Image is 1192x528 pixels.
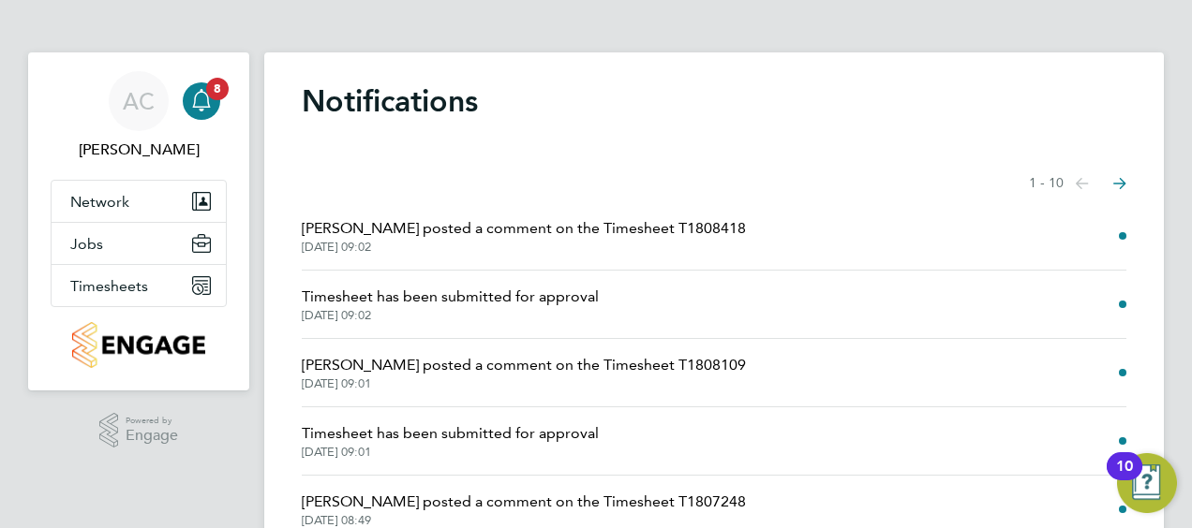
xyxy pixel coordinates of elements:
[51,139,227,161] span: Aurie Cox
[99,413,179,448] a: Powered byEngage
[1117,453,1177,513] button: Open Resource Center, 10 new notifications
[72,322,204,368] img: countryside-properties-logo-retina.png
[126,413,178,429] span: Powered by
[302,354,746,391] a: [PERSON_NAME] posted a comment on the Timesheet T1808109[DATE] 09:01
[183,71,220,131] a: 8
[123,89,155,113] span: AC
[302,82,1126,120] h1: Notifications
[302,491,746,513] span: [PERSON_NAME] posted a comment on the Timesheet T1807248
[51,322,227,368] a: Go to home page
[51,71,227,161] a: AC[PERSON_NAME]
[70,193,129,211] span: Network
[70,235,103,253] span: Jobs
[70,277,148,295] span: Timesheets
[1116,466,1133,491] div: 10
[1029,174,1064,193] span: 1 - 10
[28,52,249,390] nav: Main navigation
[52,181,226,222] button: Network
[302,286,599,323] a: Timesheet has been submitted for approval[DATE] 09:02
[126,428,178,444] span: Engage
[206,78,229,100] span: 8
[302,513,746,528] span: [DATE] 08:49
[52,223,226,264] button: Jobs
[52,265,226,306] button: Timesheets
[302,308,599,323] span: [DATE] 09:02
[302,445,599,460] span: [DATE] 09:01
[302,217,746,255] a: [PERSON_NAME] posted a comment on the Timesheet T1808418[DATE] 09:02
[302,491,746,528] a: [PERSON_NAME] posted a comment on the Timesheet T1807248[DATE] 08:49
[1029,165,1126,202] nav: Select page of notifications list
[302,240,746,255] span: [DATE] 09:02
[302,354,746,376] span: [PERSON_NAME] posted a comment on the Timesheet T1808109
[302,422,599,460] a: Timesheet has been submitted for approval[DATE] 09:01
[302,422,599,445] span: Timesheet has been submitted for approval
[302,376,746,391] span: [DATE] 09:01
[302,217,746,240] span: [PERSON_NAME] posted a comment on the Timesheet T1808418
[302,286,599,308] span: Timesheet has been submitted for approval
